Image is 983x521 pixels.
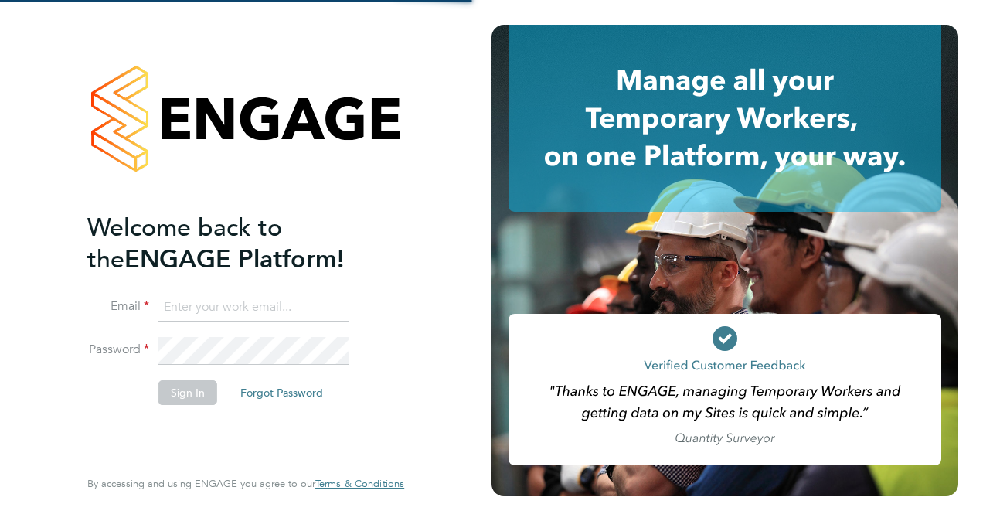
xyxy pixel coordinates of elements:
label: Password [87,342,149,358]
label: Email [87,298,149,315]
button: Sign In [158,380,217,405]
h2: ENGAGE Platform! [87,212,389,275]
button: Forgot Password [228,380,335,405]
span: Terms & Conditions [315,477,404,490]
span: Welcome back to the [87,213,282,274]
a: Terms & Conditions [315,478,404,490]
span: By accessing and using ENGAGE you agree to our [87,477,404,490]
input: Enter your work email... [158,294,349,322]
